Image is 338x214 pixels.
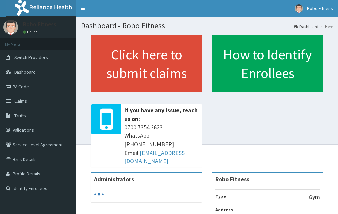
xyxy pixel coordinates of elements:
li: Here [319,24,333,29]
span: Claims [14,98,27,104]
h1: Dashboard - Robo Fitness [81,21,333,30]
span: Switch Providers [14,54,48,60]
b: Address [215,207,233,213]
b: If you have any issue, reach us on: [124,106,198,123]
img: User Image [295,4,303,13]
strong: Robo Fitness [215,175,249,183]
svg: audio-loading [94,189,104,199]
span: 0700 7354 2623 WhatsApp: [PHONE_NUMBER] Email: [124,123,199,166]
a: How to Identify Enrollees [212,35,323,92]
span: Robo Fitness [307,5,333,11]
p: Robo Fitness [23,21,56,27]
a: [EMAIL_ADDRESS][DOMAIN_NAME] [124,149,186,165]
span: Tariffs [14,113,26,119]
b: Administrators [94,175,134,183]
a: Click here to submit claims [91,35,202,92]
span: Dashboard [14,69,36,75]
img: User Image [3,20,18,35]
a: Online [23,30,39,34]
p: Gym [309,193,320,201]
b: Type [215,193,226,199]
a: Dashboard [294,24,318,29]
